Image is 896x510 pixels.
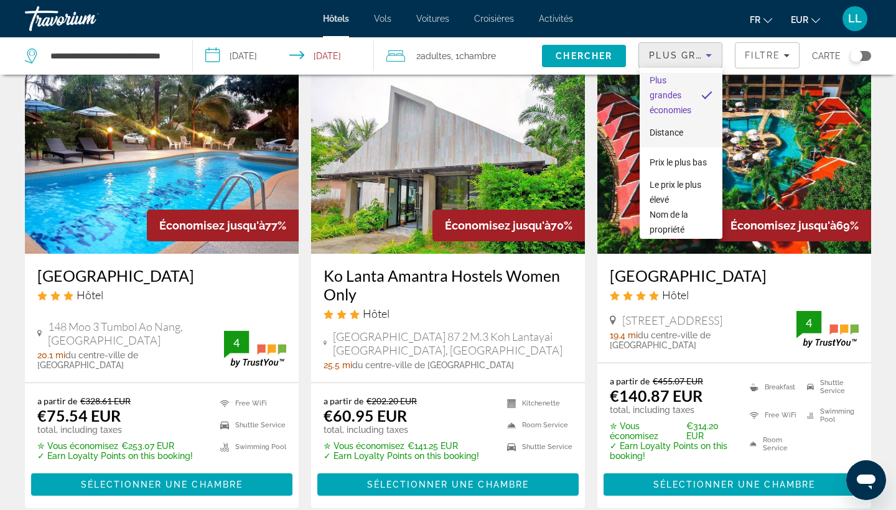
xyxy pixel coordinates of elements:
span: Plus grandes économies [650,75,691,115]
span: Le prix le plus élevé [650,180,701,205]
div: Sort by [640,68,722,239]
span: Distance [650,127,683,137]
iframe: Bouton de lancement de la fenêtre de messagerie [846,460,886,500]
span: Prix le plus bas [650,157,707,167]
span: Nom de la propriété [650,210,688,234]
